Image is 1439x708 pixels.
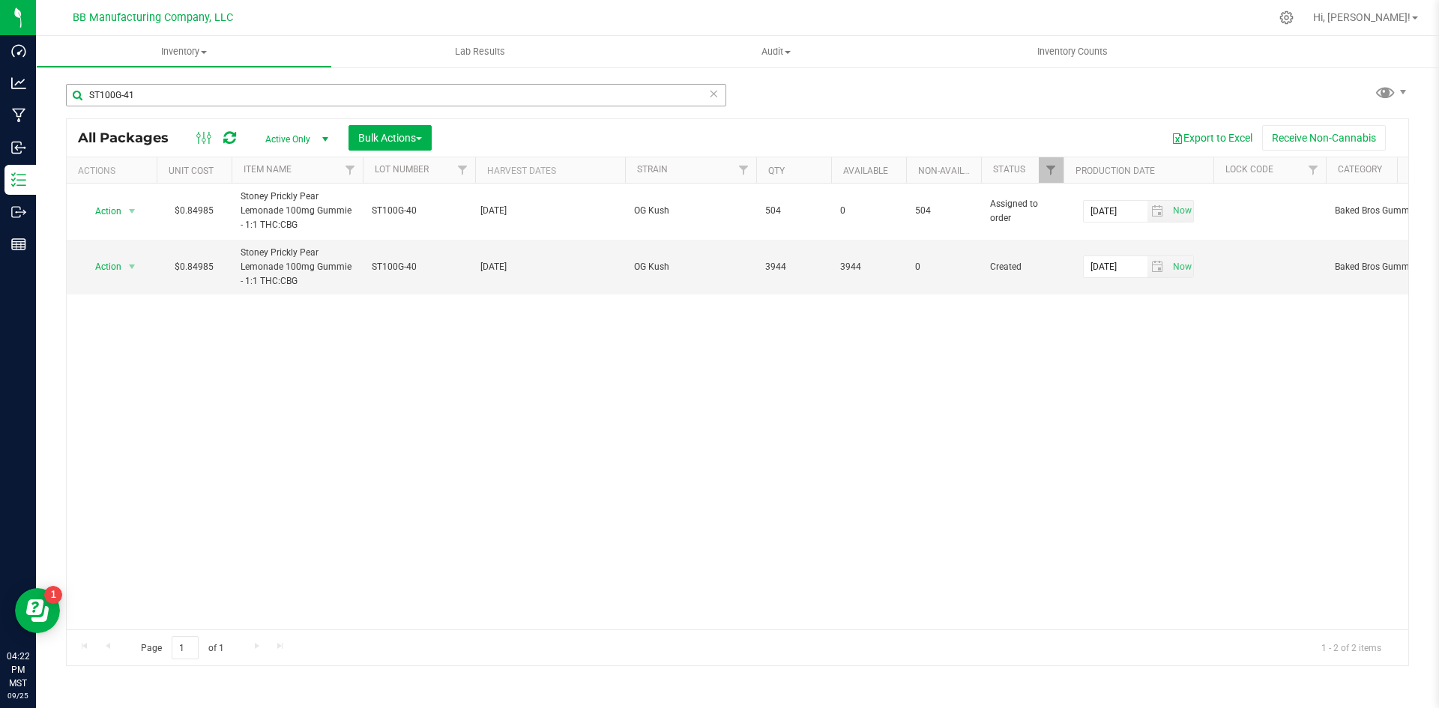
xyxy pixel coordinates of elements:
[768,166,785,176] a: Qty
[7,650,29,690] p: 04:22 PM MST
[1168,256,1193,277] span: select
[157,184,232,240] td: $0.84985
[128,636,236,659] span: Page of 1
[172,636,199,659] input: 1
[11,108,26,123] inline-svg: Manufacturing
[634,204,747,218] span: OG Kush
[11,205,26,220] inline-svg: Outbound
[78,166,151,176] div: Actions
[475,157,625,184] th: Harvest Dates
[990,197,1055,226] span: Assigned to order
[123,201,142,222] span: select
[840,260,897,274] span: 3944
[915,260,972,274] span: 0
[375,164,429,175] a: Lot Number
[1076,166,1155,176] a: Production Date
[1225,164,1273,175] a: Lock Code
[244,164,292,175] a: Item Name
[435,45,525,58] span: Lab Results
[372,260,466,274] span: ST100G-40
[11,172,26,187] inline-svg: Inventory
[349,125,432,151] button: Bulk Actions
[66,84,726,106] input: Search Package ID, Item Name, SKU, Lot or Part Number...
[1309,636,1393,659] span: 1 - 2 of 2 items
[73,11,233,24] span: BB Manufacturing Company, LLC
[1277,10,1296,25] div: Manage settings
[1162,125,1262,151] button: Export to Excel
[480,204,621,218] div: Value 1: 2024-11-26
[990,260,1055,274] span: Created
[1168,201,1193,222] span: select
[1301,157,1326,183] a: Filter
[157,240,232,295] td: $0.84985
[1147,201,1169,222] span: select
[843,166,888,176] a: Available
[358,132,422,144] span: Bulk Actions
[44,586,62,604] iframe: Resource center unread badge
[924,36,1220,67] a: Inventory Counts
[11,237,26,252] inline-svg: Reports
[1039,157,1064,183] a: Filter
[637,164,668,175] a: Strain
[993,164,1025,175] a: Status
[765,260,822,274] span: 3944
[1262,125,1386,151] button: Receive Non-Cannabis
[11,76,26,91] inline-svg: Analytics
[36,36,332,67] a: Inventory
[169,166,214,176] a: Unit Cost
[915,204,972,218] span: 504
[332,36,628,67] a: Lab Results
[731,157,756,183] a: Filter
[450,157,475,183] a: Filter
[11,140,26,155] inline-svg: Inbound
[1338,164,1382,175] a: Category
[629,45,923,58] span: Audit
[372,204,466,218] span: ST100G-40
[37,45,331,58] span: Inventory
[123,256,142,277] span: select
[15,588,60,633] iframe: Resource center
[82,256,122,277] span: Action
[1017,45,1128,58] span: Inventory Counts
[765,204,822,218] span: 504
[11,43,26,58] inline-svg: Dashboard
[241,246,354,289] span: Stoney Prickly Pear Lemonade 100mg Gummie - 1:1 THC:CBG
[1313,11,1411,23] span: Hi, [PERSON_NAME]!
[1169,256,1195,278] span: Set Current date
[7,690,29,701] p: 09/25
[78,130,184,146] span: All Packages
[480,260,621,274] div: Value 1: 2024-11-26
[338,157,363,183] a: Filter
[918,166,985,176] a: Non-Available
[241,190,354,233] span: Stoney Prickly Pear Lemonade 100mg Gummie - 1:1 THC:CBG
[1169,200,1195,222] span: Set Current date
[634,260,747,274] span: OG Kush
[628,36,924,67] a: Audit
[708,84,719,103] span: Clear
[840,204,897,218] span: 0
[82,201,122,222] span: Action
[1147,256,1169,277] span: select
